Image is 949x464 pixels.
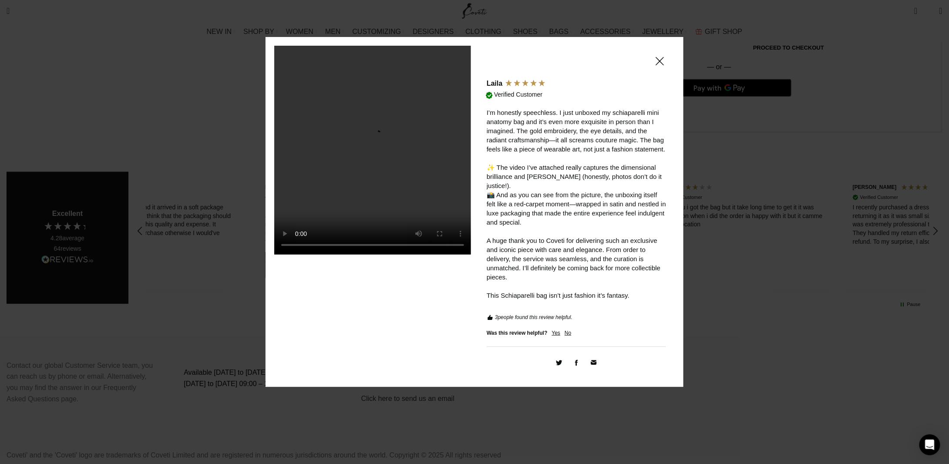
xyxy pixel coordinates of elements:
div: No [565,330,571,337]
div: Laila [487,79,502,88]
span: people found this review helpful. [495,314,572,320]
div: Yes [552,330,561,337]
div: Open Intercom Messenger [919,434,940,455]
span: Close [654,56,665,67]
div: 5 Stars [505,79,548,89]
div: Share review on Facebook [570,356,583,369]
a: Share review via email [587,356,600,369]
div: Share review on Twitter [552,356,565,369]
div: Was this review helpful? [487,330,548,337]
div: I’m honestly speechless. I just unboxed my schiaparelli mini anatomy bag and it’s even more exqui... [487,108,666,300]
span: 3 [495,314,498,320]
div: Verified Customer [494,91,542,99]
